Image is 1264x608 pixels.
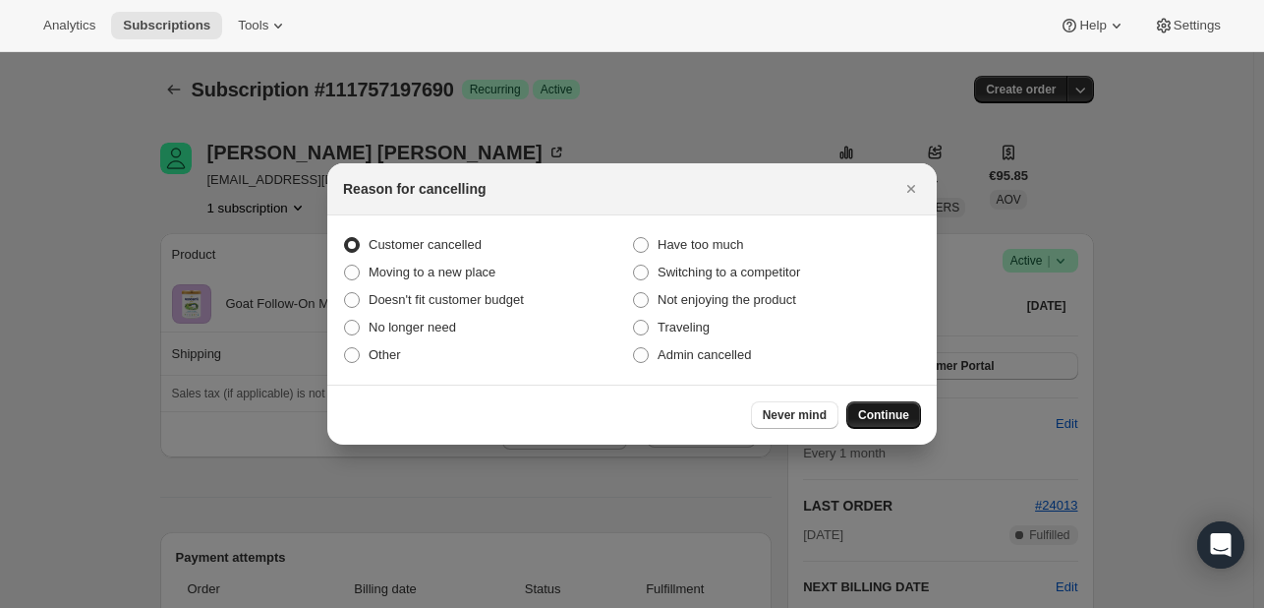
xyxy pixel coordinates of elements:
[751,401,838,429] button: Never mind
[238,18,268,33] span: Tools
[1142,12,1233,39] button: Settings
[123,18,210,33] span: Subscriptions
[343,179,486,199] h2: Reason for cancelling
[31,12,107,39] button: Analytics
[658,237,743,252] span: Have too much
[763,407,827,423] span: Never mind
[369,237,482,252] span: Customer cancelled
[1197,521,1244,569] div: Open Intercom Messenger
[369,320,456,334] span: No longer need
[1174,18,1221,33] span: Settings
[658,265,800,279] span: Switching to a competitor
[369,292,524,307] span: Doesn't fit customer budget
[369,347,401,362] span: Other
[658,292,796,307] span: Not enjoying the product
[111,12,222,39] button: Subscriptions
[658,320,710,334] span: Traveling
[858,407,909,423] span: Continue
[1048,12,1137,39] button: Help
[897,175,925,203] button: Close
[1079,18,1106,33] span: Help
[369,265,495,279] span: Moving to a new place
[846,401,921,429] button: Continue
[658,347,751,362] span: Admin cancelled
[226,12,300,39] button: Tools
[43,18,95,33] span: Analytics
